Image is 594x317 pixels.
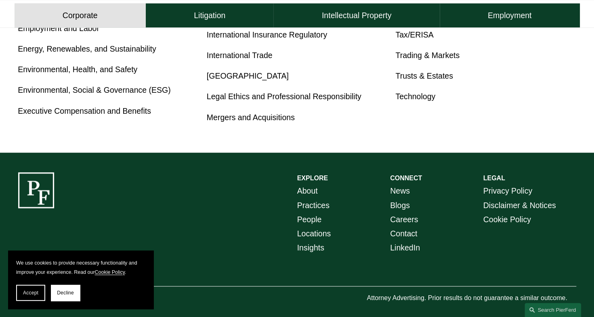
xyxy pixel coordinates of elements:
a: Search this site [525,303,581,317]
button: Accept [16,285,45,301]
a: Privacy Policy [483,184,532,198]
a: Cookie Policy [483,213,531,227]
a: Trading & Markets [395,51,460,60]
p: Attorney Advertising. Prior results do not guarantee a similar outcome. [367,292,576,304]
button: Decline [51,285,80,301]
strong: LEGAL [483,175,505,181]
a: Insights [297,241,324,255]
h4: Corporate [63,10,98,21]
a: Locations [297,227,331,241]
strong: CONNECT [390,175,422,181]
section: Cookie banner [8,250,153,309]
a: Executive Compensation and Benefits [18,106,151,115]
a: Energy, Renewables, and Sustainability [18,44,156,53]
a: LinkedIn [390,241,420,255]
a: Cookie Policy [95,269,125,275]
a: Employment and Labor [18,24,99,33]
a: About [297,184,318,198]
a: Legal Ethics and Professional Responsibility [207,92,361,101]
h4: Litigation [194,10,225,21]
a: Mergers and Acquisitions [207,113,295,122]
h4: Intellectual Property [322,10,391,21]
h4: Employment [488,10,531,21]
span: Decline [57,290,74,296]
p: We use cookies to provide necessary functionality and improve your experience. Read our . [16,259,145,277]
span: Accept [23,290,38,296]
a: Technology [395,92,435,101]
a: News [390,184,410,198]
a: Environmental, Social & Governance (ESG) [18,86,171,94]
a: Disclaimer & Notices [483,198,556,213]
a: People [297,213,322,227]
a: International Trade [207,51,273,60]
a: International Insurance Regulatory [207,30,327,39]
a: Environmental, Health, and Safety [18,65,137,74]
a: Trusts & Estates [395,71,453,80]
a: Contact [390,227,417,241]
a: Practices [297,198,330,213]
a: Tax/ERISA [395,30,433,39]
a: Blogs [390,198,410,213]
a: Careers [390,213,418,227]
a: [GEOGRAPHIC_DATA] [207,71,289,80]
strong: EXPLORE [297,175,328,181]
